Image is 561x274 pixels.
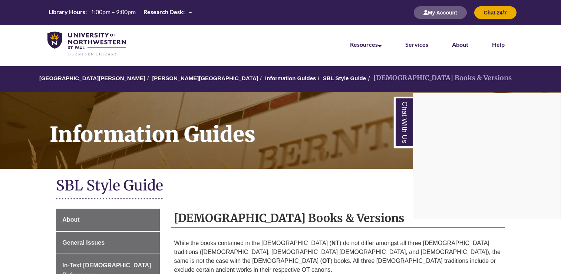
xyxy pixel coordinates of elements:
a: Services [405,41,428,48]
a: Chat With Us [394,97,413,148]
img: UNWSP Library Logo [47,32,126,56]
a: Resources [350,41,382,48]
iframe: Chat Widget [413,93,561,219]
a: About [452,41,468,48]
a: Help [492,41,505,48]
div: Chat With Us [413,93,561,219]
